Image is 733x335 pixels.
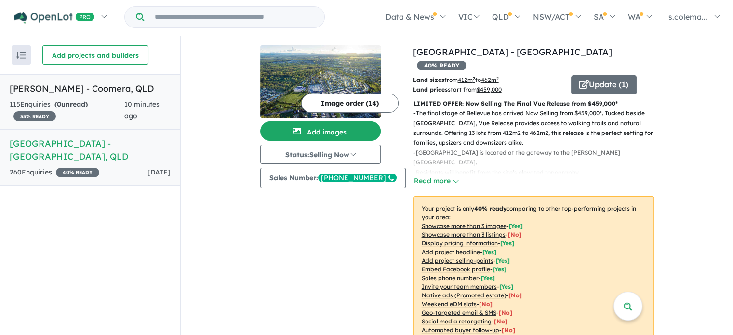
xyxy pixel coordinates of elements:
[10,82,171,95] h5: [PERSON_NAME] - Coomera , QLD
[493,266,506,273] span: [ Yes ]
[422,283,497,290] u: Invite your team members
[146,7,322,27] input: Try estate name, suburb, builder or developer
[422,300,477,308] u: Weekend eDM slots
[413,86,448,93] b: Land prices
[54,100,88,108] strong: ( unread)
[422,231,506,238] u: Showcase more than 3 listings
[422,318,492,325] u: Social media retargeting
[422,274,479,281] u: Sales phone number
[508,231,521,238] span: [ No ]
[14,12,94,24] img: Openlot PRO Logo White
[147,168,171,176] span: [DATE]
[260,168,406,188] button: Sales Number:[PHONE_NUMBER]
[13,111,56,121] span: 35 % READY
[481,274,495,281] span: [ Yes ]
[42,45,148,65] button: Add projects and builders
[301,94,399,113] button: Image order (14)
[124,100,160,120] span: 10 minutes ago
[260,45,381,118] img: Bellevue Estate - Ripley
[260,121,381,141] button: Add images
[422,326,499,334] u: Automated buyer follow-up
[668,12,707,22] span: s.colema...
[413,108,662,148] p: - The final stage of Bellevue has arrived Now Selling from $459,000*. Tucked beside [GEOGRAPHIC_D...
[413,75,564,85] p: from
[413,76,444,83] b: Land sizes
[413,168,662,177] p: - Residents will benefit from the site’s elevated topography
[494,318,507,325] span: [No]
[422,309,496,316] u: Geo-targeted email & SMS
[481,76,499,83] u: 462 m
[473,76,475,81] sup: 2
[417,61,466,70] span: 40 % READY
[57,100,61,108] span: 0
[496,76,499,81] sup: 2
[509,222,523,229] span: [ Yes ]
[10,99,124,122] div: 115 Enquir ies
[56,168,99,177] span: 40 % READY
[413,175,459,187] button: Read more
[16,52,26,59] img: sort.svg
[499,309,512,316] span: [No]
[571,75,637,94] button: Update (1)
[496,257,510,264] span: [ Yes ]
[422,292,506,299] u: Native ads (Promoted estate)
[413,99,654,108] p: LIMITED OFFER: Now Selling The Final Vue Release from $459,000*
[10,137,171,163] h5: [GEOGRAPHIC_DATA] - [GEOGRAPHIC_DATA] , QLD
[474,205,506,212] b: 40 % ready
[458,76,475,83] u: 412 m
[260,145,381,164] button: Status:Selling Now
[413,46,612,57] a: [GEOGRAPHIC_DATA] - [GEOGRAPHIC_DATA]
[422,266,490,273] u: Embed Facebook profile
[318,174,397,182] div: [PHONE_NUMBER]
[479,300,493,308] span: [No]
[475,76,499,83] span: to
[10,167,99,178] div: 260 Enquir ies
[477,86,502,93] u: $ 459,000
[413,148,662,168] p: - [GEOGRAPHIC_DATA] is located at the gateway to the [PERSON_NAME][GEOGRAPHIC_DATA].
[499,283,513,290] span: [ Yes ]
[422,240,498,247] u: Display pricing information
[422,248,480,255] u: Add project headline
[422,257,493,264] u: Add project selling-points
[500,240,514,247] span: [ Yes ]
[422,222,506,229] u: Showcase more than 3 images
[482,248,496,255] span: [ Yes ]
[502,326,515,334] span: [No]
[508,292,522,299] span: [No]
[413,85,564,94] p: start from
